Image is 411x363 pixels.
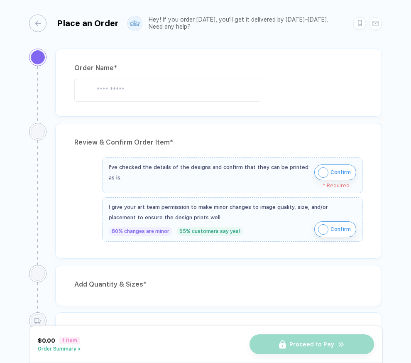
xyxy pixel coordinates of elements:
[176,227,243,236] div: 95% customers say yes!
[74,325,363,338] div: Add Shipping Details
[330,166,351,179] span: Confirm
[314,164,356,180] button: iconConfirm
[330,223,351,236] span: Confirm
[318,224,328,235] img: icon
[74,136,363,149] div: Review & Confirm Order Item
[38,346,81,352] button: Order Summary >
[109,183,350,189] div: * Required
[109,162,310,183] div: I've checked the details of the designs and confirm that they can be printed as is.
[59,337,80,344] span: 1 item
[74,61,363,75] div: Order Name
[109,227,172,236] div: 80% changes are minor
[318,167,328,178] img: icon
[57,18,119,28] div: Place an Order
[314,221,356,237] button: iconConfirm
[38,337,55,344] span: $0.00
[109,202,356,223] div: I give your art team permission to make minor changes to image quality, size, and/or placement to...
[127,16,142,31] img: user profile
[74,278,363,291] div: Add Quantity & Sizes
[149,16,341,30] div: Hey! If you order [DATE], you'll get it delivered by [DATE]–[DATE]. Need any help?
